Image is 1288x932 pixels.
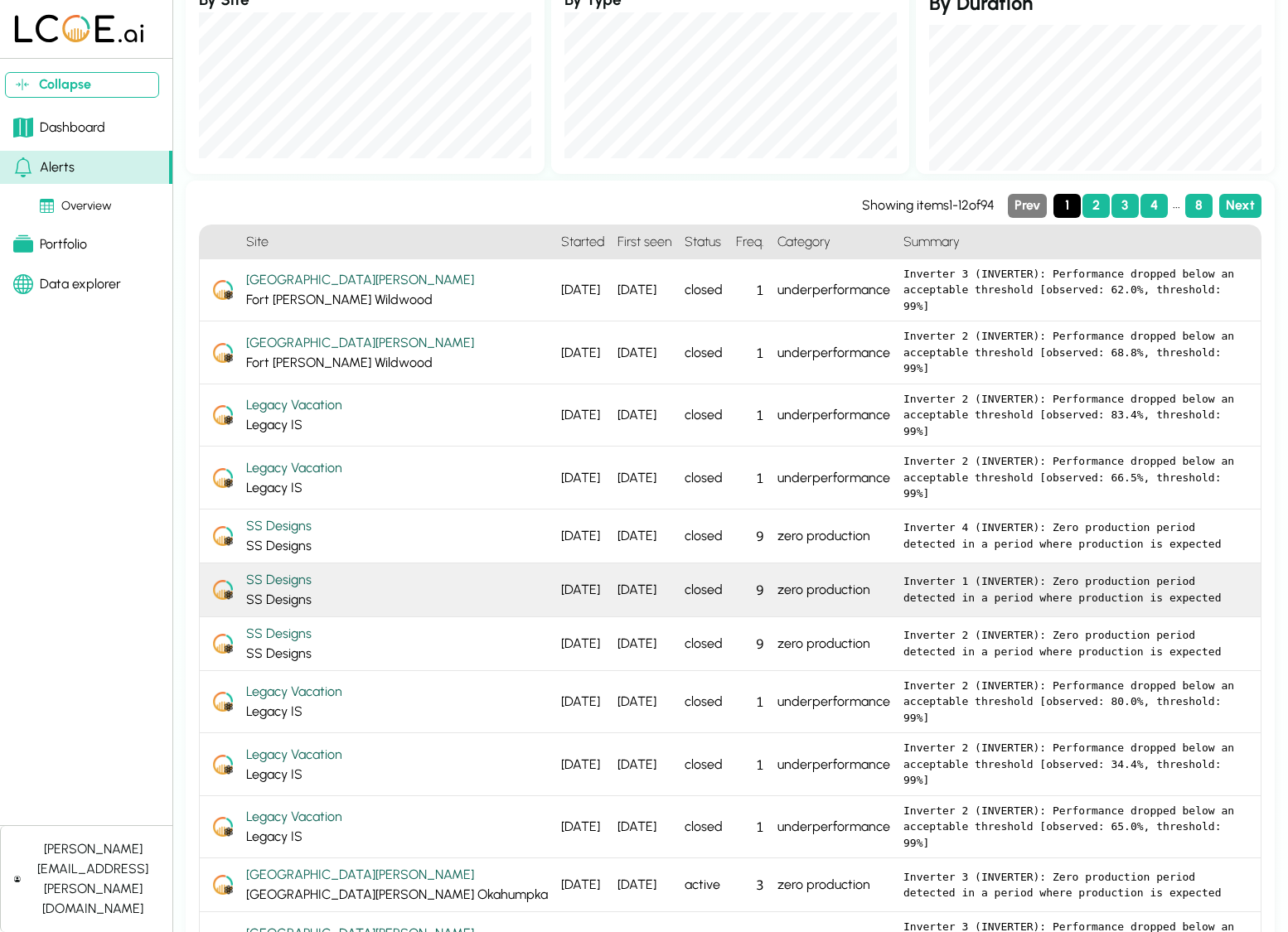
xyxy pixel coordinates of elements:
div: SS Designs [246,570,548,610]
div: [DATE] [554,447,611,509]
img: LCOEAgent [213,580,233,600]
div: Legacy IS [246,395,548,435]
div: [GEOGRAPHIC_DATA][PERSON_NAME] [246,270,548,290]
pre: Inverter 1 (INVERTER): Zero production period detected in a period where production is expected [903,573,1247,606]
pre: Inverter 3 (INVERTER): Performance dropped below an acceptable threshold [observed: 62.0%, thresh... [903,266,1247,315]
div: [DATE] [611,509,678,563]
div: closed [678,384,729,447]
div: [DATE] [554,671,611,734]
div: 1 [729,384,771,447]
div: [DATE] [554,858,611,912]
div: 1 [729,321,771,384]
div: zero production [771,563,897,617]
img: LCOEAgent [213,343,233,363]
img: LCOEAgent [213,526,233,546]
img: LCOEAgent [213,875,233,895]
div: closed [678,259,729,322]
div: [DATE] [554,259,611,322]
div: 9 [729,617,771,671]
div: [DATE] [554,509,611,563]
div: SS Designs [246,570,548,590]
div: SS Designs [246,624,548,664]
div: Legacy IS [246,745,548,785]
div: Legacy IS [246,807,548,847]
div: active [678,858,729,912]
div: 9 [729,509,771,563]
div: [DATE] [554,563,611,617]
pre: Inverter 2 (INVERTER): Performance dropped below an acceptable threshold [observed: 65.0%, thresh... [903,803,1247,852]
div: [DATE] [554,796,611,859]
div: Alerts [13,157,75,177]
img: LCOEAgent [213,405,233,425]
div: zero production [771,858,897,912]
h4: Status [678,225,729,259]
div: [DATE] [611,858,678,912]
img: LCOEAgent [213,280,233,300]
div: Dashboard [13,118,105,138]
div: 1 [729,796,771,859]
div: [DATE] [554,733,611,796]
div: Legacy Vacation [246,395,548,415]
div: 1 [729,671,771,734]
div: closed [678,733,729,796]
div: [DATE] [554,321,611,384]
h4: Site [240,225,554,259]
img: LCOEAgent [213,468,233,488]
div: closed [678,671,729,734]
div: [DATE] [611,563,678,617]
button: Page 2 [1082,194,1110,218]
div: [DATE] [611,796,678,859]
div: Legacy Vacation [246,682,548,702]
div: [DATE] [611,447,678,509]
div: closed [678,617,729,671]
pre: Inverter 4 (INVERTER): Zero production period detected in a period where production is expected [903,519,1247,552]
pre: Inverter 2 (INVERTER): Performance dropped below an acceptable threshold [observed: 68.8%, thresh... [903,328,1247,377]
div: closed [678,509,729,563]
div: [DATE] [611,733,678,796]
button: Previous [1008,194,1047,218]
div: underperformance [771,671,897,734]
div: closed [678,321,729,384]
div: Legacy Vacation [246,807,548,827]
pre: Inverter 2 (INVERTER): Performance dropped below an acceptable threshold [observed: 66.5%, thresh... [903,453,1247,502]
pre: Inverter 3 (INVERTER): Zero production period detected in a period where production is expected [903,869,1247,901]
div: [DATE] [554,617,611,671]
div: underperformance [771,384,897,447]
div: SS Designs [246,516,548,556]
div: [DATE] [611,617,678,671]
div: underperformance [771,447,897,509]
pre: Inverter 2 (INVERTER): Performance dropped below an acceptable threshold [observed: 80.0%, thresh... [903,678,1247,727]
button: Page 3 [1111,194,1139,218]
div: [PERSON_NAME][EMAIL_ADDRESS][PERSON_NAME][DOMAIN_NAME] [27,839,159,919]
pre: Inverter 2 (INVERTER): Zero production period detected in a period where production is expected [903,627,1247,659]
button: Page 1 [1053,194,1081,218]
div: Legacy Vacation [246,458,548,478]
img: LCOEAgent [213,755,233,775]
div: [GEOGRAPHIC_DATA][PERSON_NAME] [246,865,548,885]
div: closed [678,796,729,859]
div: 3 [729,858,771,912]
div: 1 [729,447,771,509]
button: Page 8 [1185,194,1213,218]
button: Page 4 [1140,194,1168,218]
button: Collapse [5,72,159,98]
h4: Category [771,225,897,259]
div: [DATE] [611,259,678,322]
div: underperformance [771,321,897,384]
div: Fort [PERSON_NAME] Wildwood [246,333,548,373]
div: closed [678,447,729,509]
div: 1 [729,259,771,322]
div: [DATE] [611,384,678,447]
h4: Started [554,225,611,259]
div: Overview [40,197,112,215]
div: SS Designs [246,624,548,644]
div: ... [1169,194,1184,218]
img: LCOEAgent [213,634,233,654]
div: Legacy IS [246,458,548,498]
h4: First seen [611,225,678,259]
pre: Inverter 2 (INVERTER): Performance dropped below an acceptable threshold [observed: 34.4%, thresh... [903,740,1247,789]
div: Fort [PERSON_NAME] Wildwood [246,270,548,310]
div: Showing items 1 - 12 of 94 [862,196,995,215]
div: [DATE] [611,671,678,734]
img: LCOEAgent [213,817,233,837]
